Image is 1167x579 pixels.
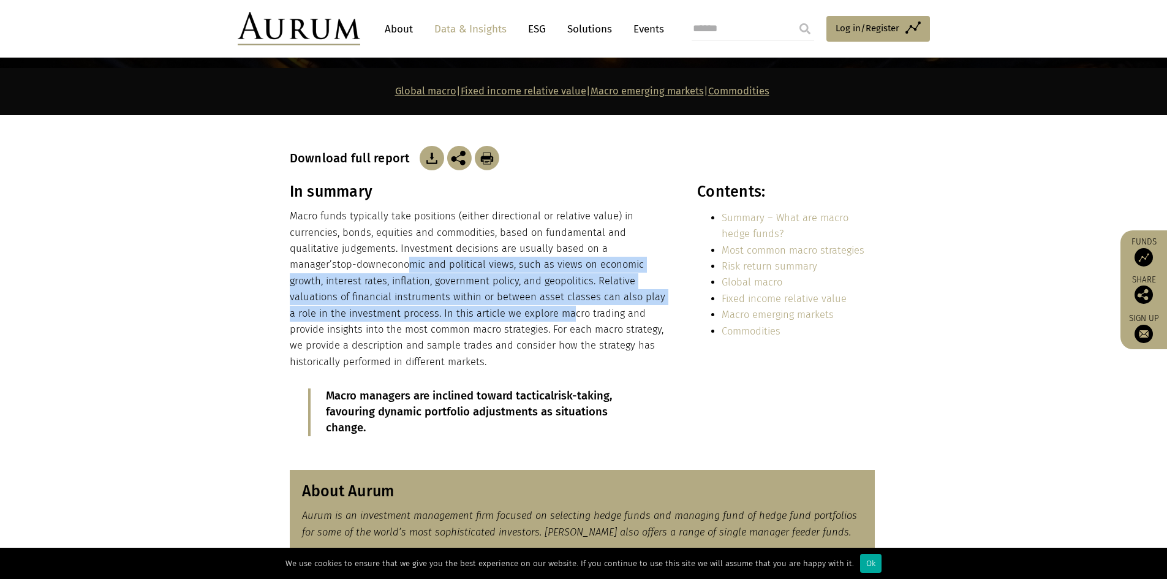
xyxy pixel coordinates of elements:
a: Macro emerging markets [722,309,834,320]
a: Events [627,18,664,40]
a: About [379,18,419,40]
a: Fixed income relative value [461,85,586,97]
p: Macro funds typically take positions (either directional or relative value) in currencies, bonds,... [290,208,671,370]
a: Macro emerging markets [591,85,704,97]
a: Most common macro strategies [722,244,864,256]
img: Download Article [475,146,499,170]
div: Ok [860,554,882,573]
img: Share this post [1135,286,1153,304]
span: risk-taking [554,389,610,403]
h3: In summary [290,183,671,201]
img: Sign up to our newsletter [1135,325,1153,343]
em: Aurum is an investment management firm focused on selecting hedge funds and managing fund of hedg... [302,510,857,537]
a: Data & Insights [428,18,513,40]
img: Aurum [238,12,360,45]
img: Access Funds [1135,248,1153,267]
a: Fixed income relative value [722,293,847,305]
a: Solutions [561,18,618,40]
img: Share this post [447,146,472,170]
a: Global macro [395,85,456,97]
img: Download Article [420,146,444,170]
h3: About Aurum [302,482,863,501]
a: Commodities [708,85,769,97]
h3: Download full report [290,151,417,165]
a: Funds [1127,237,1161,267]
strong: | | | [395,85,769,97]
a: Summary – What are macro hedge funds? [722,212,848,240]
h3: Contents: [697,183,874,201]
div: Share [1127,276,1161,304]
p: Macro managers are inclined toward tactical , favouring dynamic portfolio adjustments as situatio... [326,388,637,436]
a: ESG [522,18,552,40]
span: top-down [337,259,382,270]
a: Sign up [1127,313,1161,343]
a: Log in/Register [826,16,930,42]
input: Submit [793,17,817,41]
a: Global macro [722,276,782,288]
a: Commodities [722,325,780,337]
span: Log in/Register [836,21,899,36]
a: Risk return summary [722,260,817,272]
